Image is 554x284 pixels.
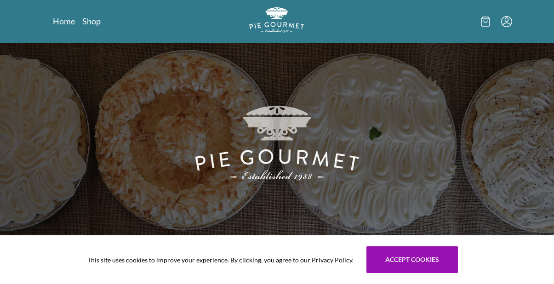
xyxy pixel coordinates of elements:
button: Accept cookies [366,246,458,273]
span: This site uses cookies to improve your experience. By clicking, you agree to our Privacy Policy. [87,255,354,265]
button: Menu [501,16,512,27]
img: logo [249,7,304,33]
a: Shop [82,16,101,27]
a: Logo [249,7,304,35]
a: Home [53,16,75,27]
